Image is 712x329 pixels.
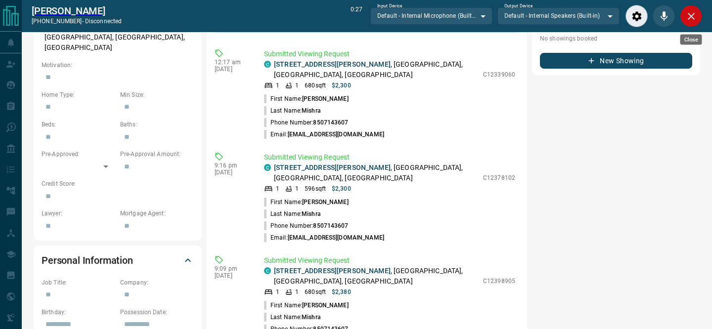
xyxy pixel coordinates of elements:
p: Job Title: [42,278,115,287]
p: Phone Number: [264,118,349,127]
p: $2,300 [332,81,351,90]
div: condos.ca [264,164,271,171]
span: 8507143607 [313,222,348,229]
div: Audio Settings [625,5,648,27]
div: Close [680,35,702,45]
label: Output Device [504,3,533,9]
div: Mute [653,5,675,27]
p: 9:09 pm [215,265,249,272]
p: Min Size: [120,90,194,99]
a: [STREET_ADDRESS][PERSON_NAME] [274,267,391,275]
span: [PERSON_NAME] [302,199,348,206]
p: 680 sqft [305,288,326,296]
p: $2,300 [332,184,351,193]
p: , [GEOGRAPHIC_DATA], [GEOGRAPHIC_DATA], [GEOGRAPHIC_DATA] [274,266,478,287]
p: Last Name: [264,313,321,322]
p: Email: [264,130,384,139]
p: 1 [295,81,299,90]
p: Birthday: [42,308,115,317]
span: [EMAIL_ADDRESS][DOMAIN_NAME] [288,234,384,241]
p: Pre-Approval Amount: [120,150,194,159]
h2: Personal Information [42,252,133,268]
p: Submitted Viewing Request [264,49,515,59]
a: [STREET_ADDRESS][PERSON_NAME] [274,164,391,171]
button: New Showing [540,53,692,69]
p: [PHONE_NUMBER] - [32,17,122,26]
p: Submitted Viewing Request [264,152,515,163]
p: Home Type: [42,90,115,99]
p: 1 [295,184,299,193]
p: First Name: [264,301,349,310]
span: Mishra [302,107,321,114]
p: Baths: [120,120,194,129]
p: Lawyer: [42,209,115,218]
p: C12339060 [483,70,515,79]
span: [EMAIL_ADDRESS][DOMAIN_NAME] [288,131,384,138]
div: condos.ca [264,267,271,274]
p: Company: [120,278,194,287]
p: 1 [295,288,299,296]
p: Pre-Approved: [42,150,115,159]
p: Beds: [42,120,115,129]
p: $2,380 [332,288,351,296]
p: No showings booked [540,34,692,43]
div: Default - Internal Microphone (Built-in) [370,7,492,24]
div: condos.ca [264,61,271,68]
p: Phone Number: [264,221,349,230]
a: [PERSON_NAME] [32,5,122,17]
p: Possession Date: [120,308,194,317]
p: Mortgage Agent: [120,209,194,218]
div: Close [680,5,702,27]
span: [PERSON_NAME] [302,95,348,102]
label: Input Device [377,3,402,9]
p: 680 sqft [305,81,326,90]
a: [STREET_ADDRESS][PERSON_NAME] [274,60,391,68]
span: 8507143607 [313,119,348,126]
p: Credit Score: [42,179,194,188]
p: 1 [276,184,279,193]
span: Mishra [302,314,321,321]
p: Email: [264,233,384,242]
p: First Name: [264,198,349,206]
p: [DATE] [215,272,249,279]
p: C12398905 [483,277,515,286]
span: disconnected [85,18,122,25]
p: 0:27 [351,5,362,27]
span: Mishra [302,210,321,217]
p: , [GEOGRAPHIC_DATA], [GEOGRAPHIC_DATA], [GEOGRAPHIC_DATA] [274,59,478,80]
p: Last Name: [264,106,321,115]
p: Submitted Viewing Request [264,255,515,266]
p: 12:17 am [215,59,249,66]
p: 1 [276,81,279,90]
p: 1 [276,288,279,296]
p: 9:16 pm [215,162,249,169]
div: Default - Internal Speakers (Built-in) [497,7,620,24]
p: C12378102 [483,173,515,182]
p: First Name: [264,94,349,103]
p: Last Name: [264,209,321,218]
p: 596 sqft [305,184,326,193]
div: Personal Information [42,248,194,272]
p: , [GEOGRAPHIC_DATA], [GEOGRAPHIC_DATA], [GEOGRAPHIC_DATA] [274,163,478,183]
span: [PERSON_NAME] [302,302,348,309]
p: Motivation: [42,61,194,70]
p: [DATE] [215,66,249,73]
p: [DATE] [215,169,249,176]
